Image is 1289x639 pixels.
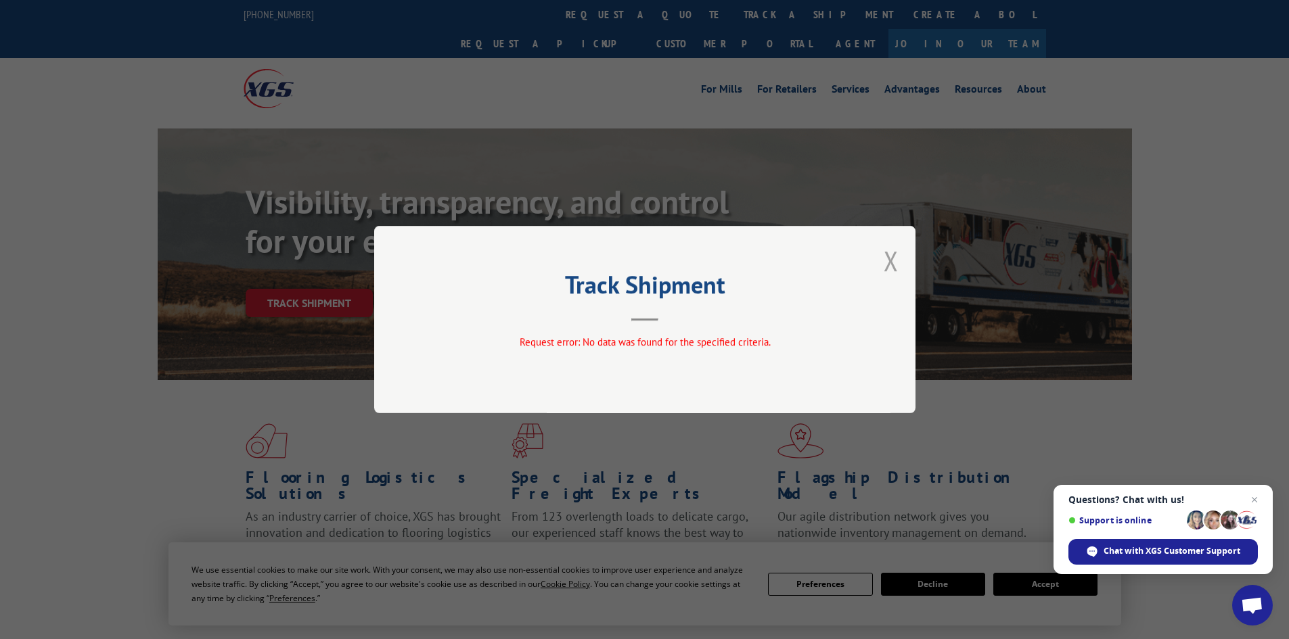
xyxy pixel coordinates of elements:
[884,243,899,279] button: Close modal
[519,335,770,348] span: Request error: No data was found for the specified criteria.
[1068,515,1182,525] span: Support is online
[1104,545,1240,557] span: Chat with XGS Customer Support
[442,275,848,301] h2: Track Shipment
[1232,585,1273,625] a: Open chat
[1068,494,1258,505] span: Questions? Chat with us!
[1068,539,1258,565] span: Chat with XGS Customer Support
